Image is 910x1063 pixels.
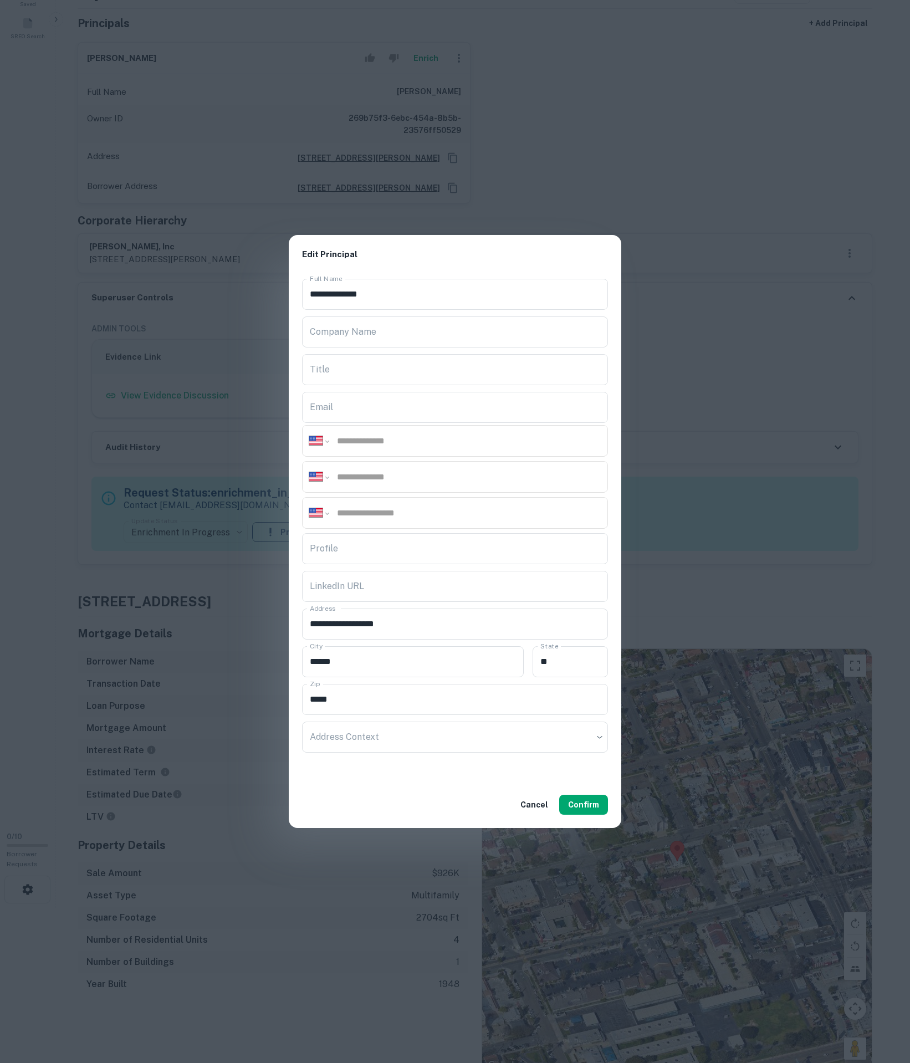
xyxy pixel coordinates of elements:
h2: Edit Principal [289,235,621,274]
iframe: Chat Widget [855,974,910,1028]
label: Zip [310,679,320,688]
div: ​ [302,722,608,753]
label: City [310,641,323,651]
button: Cancel [516,795,553,815]
label: Address [310,604,335,613]
label: State [540,641,558,651]
label: Full Name [310,274,342,283]
button: Confirm [559,795,608,815]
